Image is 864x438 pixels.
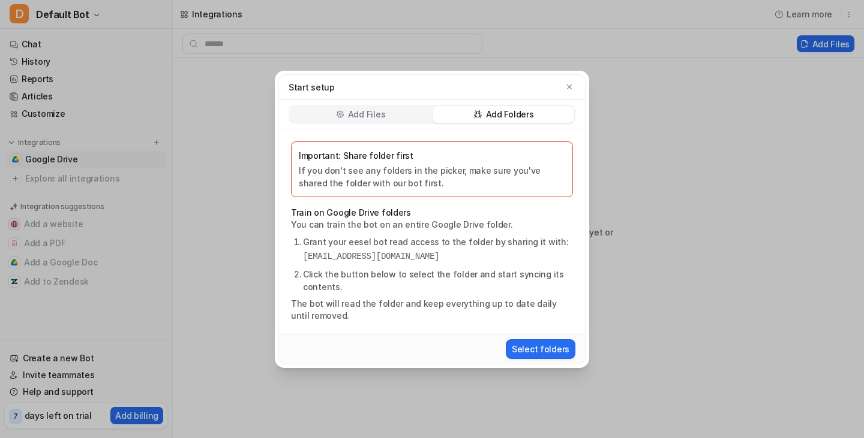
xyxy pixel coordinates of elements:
p: Important: Share folder first [299,149,565,162]
pre: [EMAIL_ADDRESS][DOMAIN_NAME] [303,250,573,263]
p: Add Folders [486,108,534,120]
p: Start setup [289,81,335,93]
p: Train on Google Drive folders [291,207,573,219]
p: You can train the bot on an entire Google Drive folder. [291,219,573,231]
p: If you don't see any folders in the picker, make sure you've shared the folder with our bot first. [299,164,565,189]
p: The bot will read the folder and keep everything up to date daily until removed. [291,298,573,322]
li: Click the button below to select the folder and start syncing its contents. [303,268,573,293]
li: Grant your eesel bot read access to the folder by sharing it with: [303,235,573,263]
p: Add Files [348,108,385,120]
button: Select folders [506,339,575,359]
